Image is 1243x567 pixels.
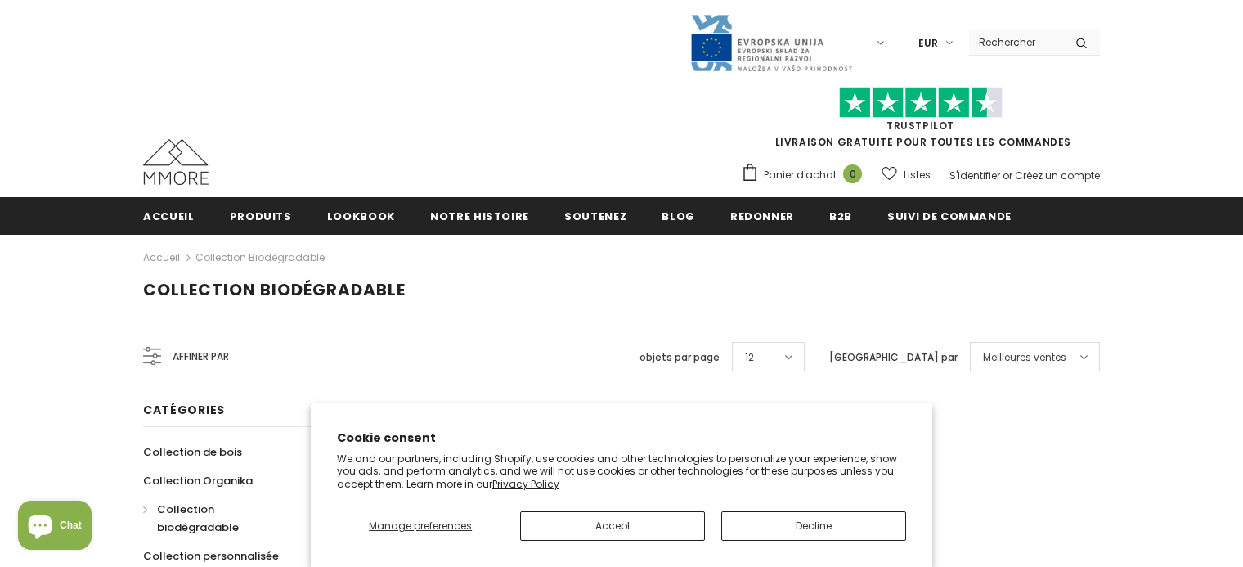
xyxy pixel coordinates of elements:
a: Accueil [143,197,195,234]
span: Lookbook [327,209,395,224]
span: Affiner par [173,348,229,366]
span: Accueil [143,209,195,224]
span: Meilleures ventes [983,349,1066,366]
a: S'identifier [949,169,1000,182]
button: Decline [721,511,906,541]
span: LIVRAISON GRATUITE POUR TOUTES LES COMMANDES [741,94,1100,149]
a: Notre histoire [430,197,529,234]
a: Accueil [143,248,180,268]
span: Blog [662,209,695,224]
a: soutenez [564,197,626,234]
span: EUR [918,35,938,52]
a: Listes [882,160,931,189]
span: Produits [230,209,292,224]
a: B2B [829,197,852,234]
a: Blog [662,197,695,234]
label: objets par page [639,349,720,366]
a: Collection biodégradable [195,250,325,264]
img: Javni Razpis [689,13,853,73]
a: Javni Razpis [689,35,853,49]
a: Produits [230,197,292,234]
span: Collection de bois [143,444,242,460]
a: Suivi de commande [887,197,1012,234]
a: TrustPilot [886,119,954,133]
a: Collection Organika [143,466,253,495]
span: soutenez [564,209,626,224]
span: Collection personnalisée [143,548,279,564]
label: [GEOGRAPHIC_DATA] par [829,349,958,366]
button: Manage preferences [337,511,504,541]
span: Collection biodégradable [143,278,406,301]
span: or [1003,169,1012,182]
h2: Cookie consent [337,430,906,447]
span: Listes [904,167,931,183]
span: Notre histoire [430,209,529,224]
p: We and our partners, including Shopify, use cookies and other technologies to personalize your ex... [337,452,906,491]
span: Panier d'achat [764,167,837,183]
span: Collection biodégradable [157,502,239,535]
img: Faites confiance aux étoiles pilotes [839,87,1003,119]
input: Search Site [969,30,1063,54]
span: Collection Organika [143,473,253,488]
button: Accept [520,511,705,541]
span: Manage preferences [369,519,472,533]
inbox-online-store-chat: Shopify online store chat [13,501,96,554]
span: B2B [829,209,852,224]
a: Redonner [730,197,794,234]
img: Cas MMORE [143,139,209,185]
a: Lookbook [327,197,395,234]
a: Collection de bois [143,438,242,466]
span: Catégories [143,402,225,418]
a: Privacy Policy [492,477,559,491]
span: 12 [745,349,754,366]
a: Panier d'achat 0 [741,163,870,187]
span: Suivi de commande [887,209,1012,224]
a: Collection biodégradable [143,495,297,542]
span: Redonner [730,209,794,224]
span: 0 [843,164,862,183]
a: Créez un compte [1015,169,1100,182]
